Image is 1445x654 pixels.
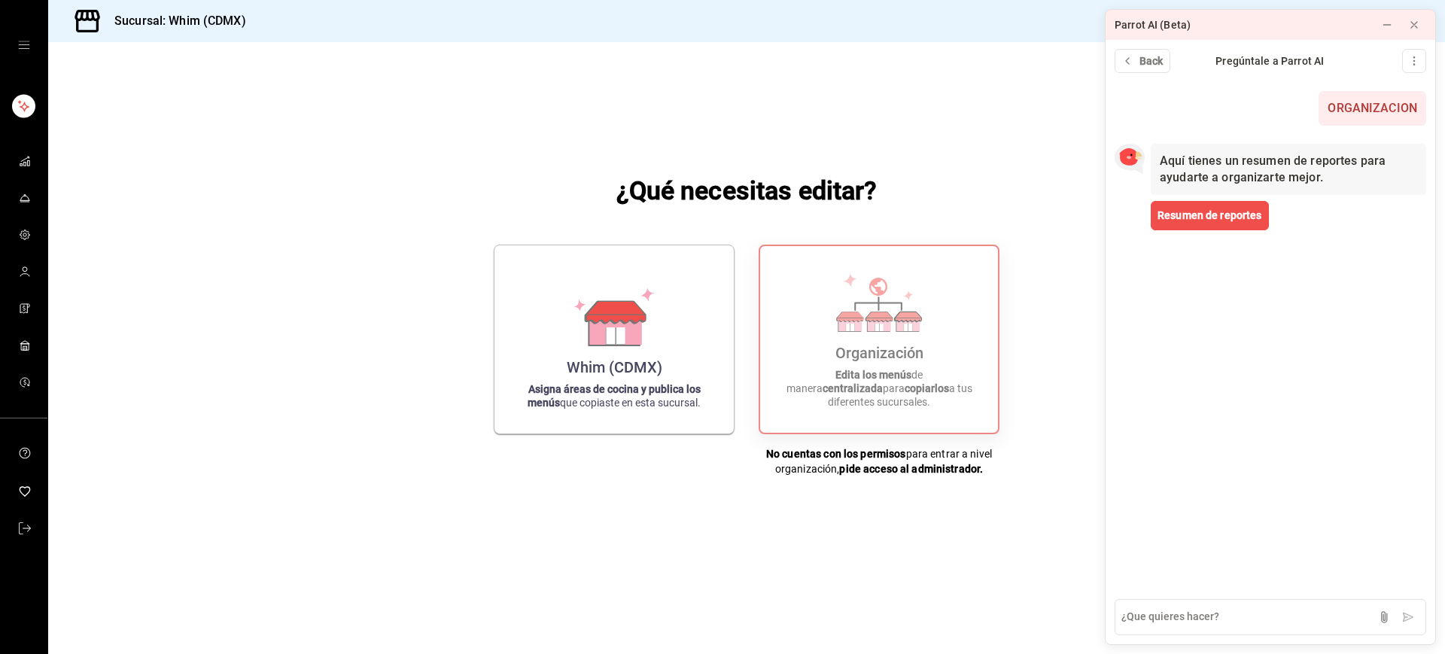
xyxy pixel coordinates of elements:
strong: Edita los menús [835,369,911,381]
h3: Sucursal: Whim (CDMX) [102,12,246,30]
strong: pide acceso al administrador. [839,463,983,475]
p: que copiaste en esta sucursal. [513,382,716,409]
span: Back [1139,53,1164,69]
div: Aquí tienes un resumen de reportes para ayudarte a organizarte mejor. [1151,144,1426,195]
span: Resumen de reportes [1158,208,1262,224]
strong: No cuentas con los permisos [766,448,906,460]
div: Organización [835,344,923,362]
button: open drawer [18,39,30,51]
strong: Asigna áreas de cocina y publica los menús [528,383,701,409]
h1: ¿Qué necesitas editar? [616,172,878,208]
div: Pregúntale a Parrot AI [1170,53,1370,69]
div: Whim (CDMX) [567,358,662,376]
button: Back [1115,49,1170,73]
p: de manera para a tus diferentes sucursales. [778,368,980,409]
div: para entrar a nivel organización, [759,446,999,476]
button: Resumen de reportes [1151,201,1269,230]
span: ORGANIZACION [1328,100,1417,117]
strong: copiarlos [905,382,949,394]
div: Parrot AI (Beta) [1115,17,1191,33]
strong: centralizada [823,382,883,394]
